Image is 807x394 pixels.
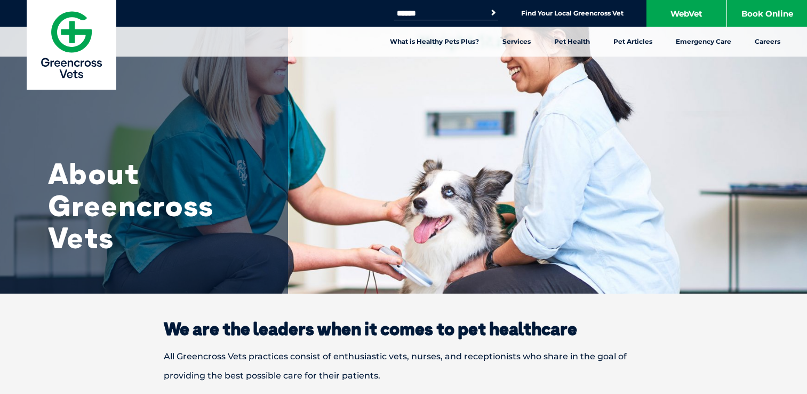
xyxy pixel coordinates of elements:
[542,27,602,57] a: Pet Health
[126,347,681,385] p: All Greencross Vets practices consist of enthusiastic vets, nurses, and receptionists who share i...
[602,27,664,57] a: Pet Articles
[491,27,542,57] a: Services
[164,318,577,340] strong: We are the leaders when it comes to pet healthcare
[743,27,792,57] a: Careers
[521,9,624,18] a: Find Your Local Greencross Vet
[664,27,743,57] a: Emergency Care
[48,157,261,254] h1: About Greencross Vets
[378,27,491,57] a: What is Healthy Pets Plus?
[488,7,499,18] button: Search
